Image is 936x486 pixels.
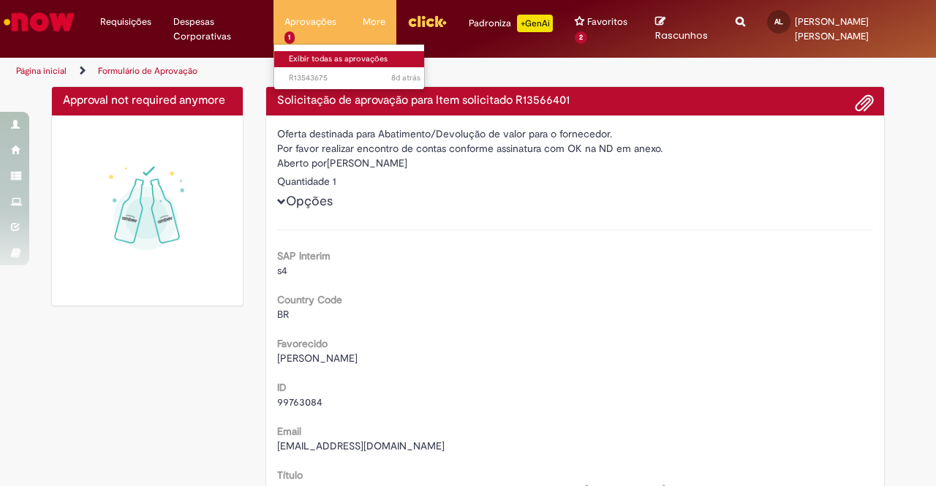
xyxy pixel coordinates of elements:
[795,15,869,42] span: [PERSON_NAME] [PERSON_NAME]
[277,468,303,482] b: Título
[289,72,420,84] span: R13543675
[273,44,425,90] ul: Aprovações
[655,15,714,42] a: Rascunhos
[274,70,435,86] a: Aberto R13543675 :
[63,94,232,107] h4: Approval not required anymore
[1,7,77,37] img: ServiceNow
[16,65,67,77] a: Página inicial
[407,10,447,32] img: click_logo_yellow_360x200.png
[274,51,435,67] a: Exibir todas as aprovações
[98,65,197,77] a: Formulário de Aprovação
[587,15,627,29] span: Favoritos
[277,352,358,365] span: [PERSON_NAME]
[391,72,420,83] time: 22/09/2025 22:16:31
[774,17,783,26] span: AL
[63,126,232,295] img: sucesso_1.gif
[277,249,331,262] b: SAP Interim
[277,156,874,174] div: [PERSON_NAME]
[277,293,342,306] b: Country Code
[277,174,874,189] div: Quantidade 1
[284,31,295,44] span: 1
[100,15,151,29] span: Requisições
[277,381,287,394] b: ID
[277,94,874,107] h4: Solicitação de aprovação para Item solicitado R13566401
[277,308,289,321] span: BR
[173,15,263,44] span: Despesas Corporativas
[277,439,445,452] span: [EMAIL_ADDRESS][DOMAIN_NAME]
[277,156,327,170] label: Aberto por
[277,337,328,350] b: Favorecido
[517,15,553,32] p: +GenAi
[11,58,613,85] ul: Trilhas de página
[575,31,587,44] span: 2
[391,72,420,83] span: 8d atrás
[277,126,874,141] div: Oferta destinada para Abatimento/Devolução de valor para o fornecedor.
[469,15,553,32] div: Padroniza
[277,425,301,438] b: Email
[277,141,874,156] div: Por favor realizar encontro de contas conforme assinatura com OK na ND em anexo.
[277,395,322,409] span: 99763084
[363,15,385,29] span: More
[277,264,287,277] span: s4
[284,15,336,29] span: Aprovações
[655,29,708,42] span: Rascunhos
